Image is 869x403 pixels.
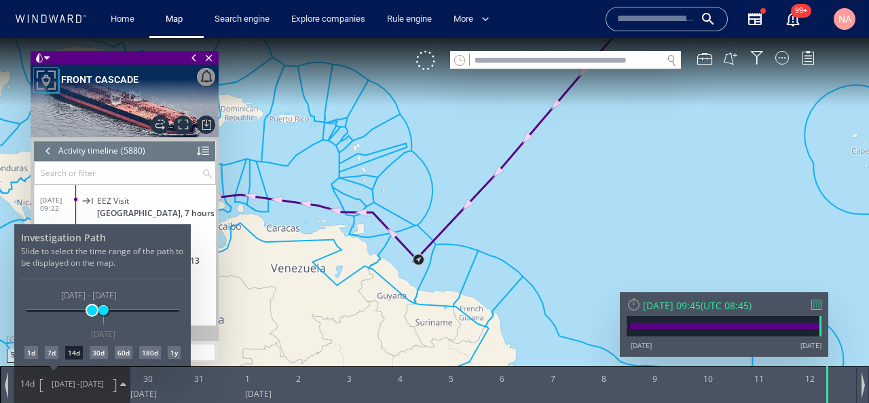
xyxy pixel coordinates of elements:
[45,308,58,321] div: 7d
[811,342,859,393] iframe: Chat
[168,308,181,321] div: 1y
[454,12,489,27] span: More
[139,308,161,321] div: 180d
[791,4,811,18] span: 99+
[105,7,140,31] a: Home
[209,7,275,31] a: Search engine
[90,308,107,321] div: 30d
[59,251,119,264] span: [DATE] - [DATE]
[382,7,437,31] a: Rule engine
[160,7,193,31] a: Map
[21,193,184,206] h4: Investigation Path
[838,14,851,24] span: NA
[115,308,132,321] div: 60d
[831,5,858,33] button: NA
[24,308,38,321] div: 1d
[448,7,501,31] button: More
[785,11,801,27] div: Notification center
[65,308,83,321] div: 14d
[21,207,184,241] p: Slide to select the time range of the path to be displayed on the map.
[155,7,198,31] button: Map
[777,3,809,35] button: 99+
[286,7,371,31] a: Explore companies
[100,7,144,31] button: Home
